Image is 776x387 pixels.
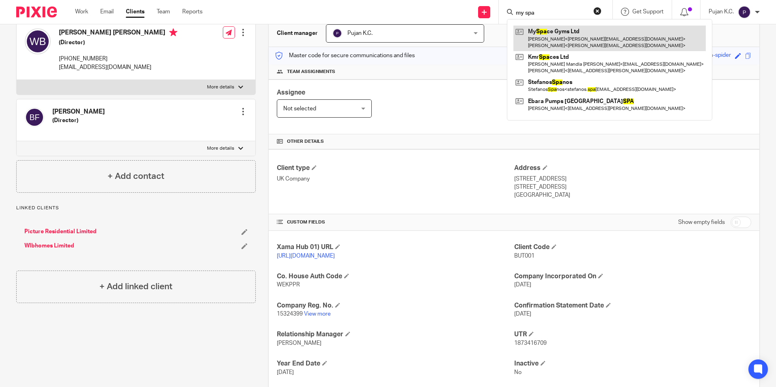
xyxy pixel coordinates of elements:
[277,89,305,96] span: Assignee
[709,8,734,16] p: Pujan K.C.
[347,30,373,36] span: Pujan K.C.
[99,280,172,293] h4: + Add linked client
[514,253,535,259] span: BUT001
[514,191,751,199] p: [GEOGRAPHIC_DATA]
[514,370,522,375] span: No
[277,359,514,368] h4: Year End Date
[277,272,514,281] h4: Co. House Auth Code
[514,183,751,191] p: [STREET_ADDRESS]
[277,219,514,226] h4: CUSTOM FIELDS
[25,28,51,54] img: svg%3E
[207,145,234,152] p: More details
[514,175,751,183] p: [STREET_ADDRESS]
[332,28,342,38] img: svg%3E
[75,8,88,16] a: Work
[16,6,57,17] img: Pixie
[277,164,514,172] h4: Client type
[52,107,105,116] h4: [PERSON_NAME]
[514,359,751,368] h4: Inactive
[59,39,177,47] h5: (Director)
[108,170,164,183] h4: + Add contact
[277,340,321,346] span: [PERSON_NAME]
[126,8,144,16] a: Clients
[59,55,177,63] p: [PHONE_NUMBER]
[277,330,514,339] h4: Relationship Manager
[514,243,751,252] h4: Client Code
[277,175,514,183] p: UK Company
[169,28,177,37] i: Primary
[277,301,514,310] h4: Company Reg. No.
[287,138,324,145] span: Other details
[632,9,664,15] span: Get Support
[287,69,335,75] span: Team assignments
[24,228,97,236] a: Picture Residential Limited
[277,253,335,259] a: [URL][DOMAIN_NAME]
[24,242,74,250] a: Wlbhomes Limited
[59,28,177,39] h4: [PERSON_NAME] [PERSON_NAME]
[277,282,300,288] span: WEKPPR
[514,301,751,310] h4: Confirmation Statement Date
[100,8,114,16] a: Email
[277,370,294,375] span: [DATE]
[182,8,203,16] a: Reports
[277,243,514,252] h4: Xama Hub 01) URL
[304,311,331,317] a: View more
[25,107,44,127] img: svg%3E
[52,116,105,125] h5: (Director)
[277,311,303,317] span: 15324399
[277,29,318,37] h3: Client manager
[738,6,751,19] img: svg%3E
[515,10,588,17] input: Search
[593,7,601,15] button: Clear
[514,164,751,172] h4: Address
[514,272,751,281] h4: Company Incorporated On
[283,106,316,112] span: Not selected
[59,63,177,71] p: [EMAIL_ADDRESS][DOMAIN_NAME]
[16,205,256,211] p: Linked clients
[514,282,531,288] span: [DATE]
[514,340,547,346] span: 1873416709
[157,8,170,16] a: Team
[207,84,234,90] p: More details
[514,311,531,317] span: [DATE]
[678,218,725,226] label: Show empty fields
[514,330,751,339] h4: UTR
[275,52,415,60] p: Master code for secure communications and files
